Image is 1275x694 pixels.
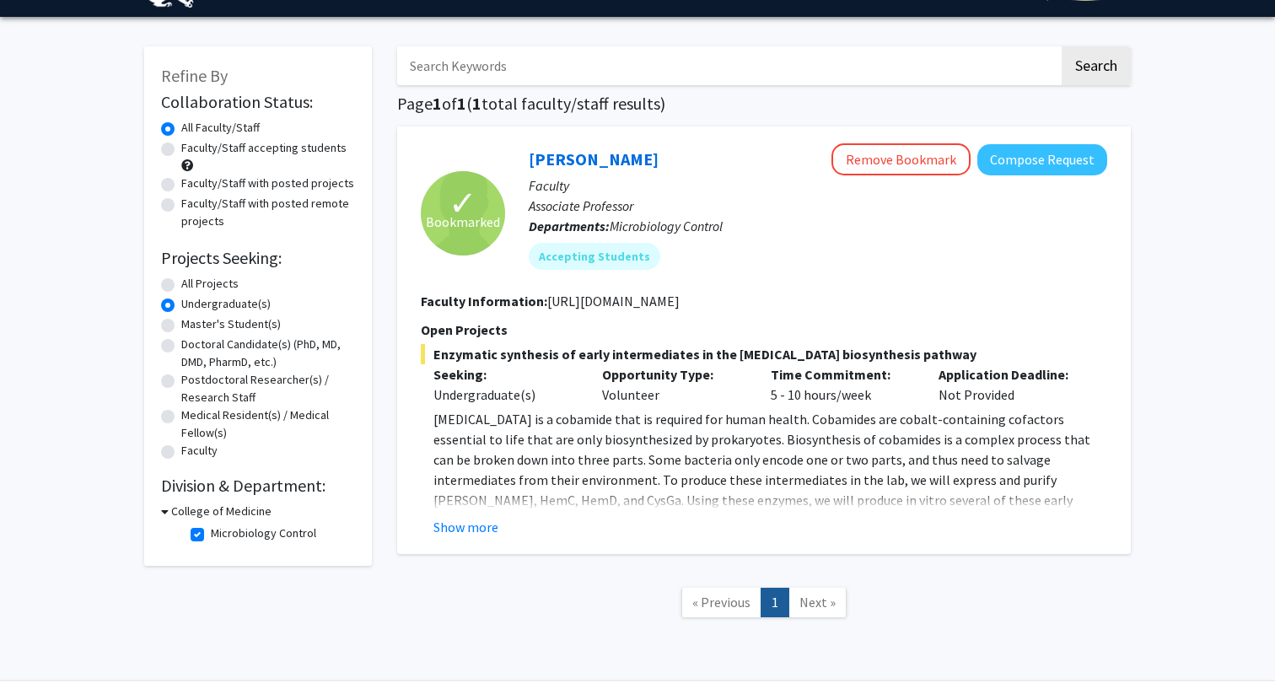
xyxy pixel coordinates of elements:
div: Not Provided [926,364,1095,405]
h2: Division & Department: [161,476,355,496]
p: Opportunity Type: [602,364,745,385]
a: Previous Page [681,588,761,617]
div: Volunteer [589,364,758,405]
a: [PERSON_NAME] [529,148,659,169]
span: « Previous [692,594,750,611]
span: 1 [433,93,442,114]
label: Faculty [181,442,218,460]
button: Compose Request to Joris Beld [977,144,1107,175]
p: Associate Professor [529,196,1107,216]
div: 5 - 10 hours/week [758,364,927,405]
h3: College of Medicine [171,503,272,520]
h1: Page of ( total faculty/staff results) [397,94,1131,114]
input: Search Keywords [397,46,1059,85]
div: Undergraduate(s) [433,385,577,405]
span: Next » [799,594,836,611]
button: Show more [433,517,498,537]
label: All Faculty/Staff [181,119,260,137]
label: Microbiology Control [211,525,316,542]
span: Bookmarked [426,212,500,232]
fg-read-more: [URL][DOMAIN_NAME] [547,293,680,309]
mat-chip: Accepting Students [529,243,660,270]
p: Time Commitment: [771,364,914,385]
p: Application Deadline: [939,364,1082,385]
label: Postdoctoral Researcher(s) / Research Staff [181,371,355,406]
label: Faculty/Staff with posted projects [181,175,354,192]
label: All Projects [181,275,239,293]
label: Faculty/Staff with posted remote projects [181,195,355,230]
h2: Collaboration Status: [161,92,355,112]
button: Search [1062,46,1131,85]
h2: Projects Seeking: [161,248,355,268]
iframe: Chat [13,618,72,681]
span: Enzymatic synthesis of early intermediates in the [MEDICAL_DATA] biosynthesis pathway [421,344,1107,364]
p: Seeking: [433,364,577,385]
span: Refine By [161,65,228,86]
label: Doctoral Candidate(s) (PhD, MD, DMD, PharmD, etc.) [181,336,355,371]
label: Undergraduate(s) [181,295,271,313]
button: Remove Bookmark [831,143,971,175]
a: Next Page [788,588,847,617]
label: Medical Resident(s) / Medical Fellow(s) [181,406,355,442]
p: Open Projects [421,320,1107,340]
label: Faculty/Staff accepting students [181,139,347,157]
p: Faculty [529,175,1107,196]
label: Master's Student(s) [181,315,281,333]
p: [MEDICAL_DATA] is a cobamide that is required for human health. Cobamides are cobalt-containing c... [433,409,1107,551]
b: Departments: [529,218,610,234]
b: Faculty Information: [421,293,547,309]
nav: Page navigation [397,571,1131,639]
span: 1 [472,93,481,114]
a: 1 [761,588,789,617]
span: Microbiology Control [610,218,723,234]
span: 1 [457,93,466,114]
span: ✓ [449,195,477,212]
